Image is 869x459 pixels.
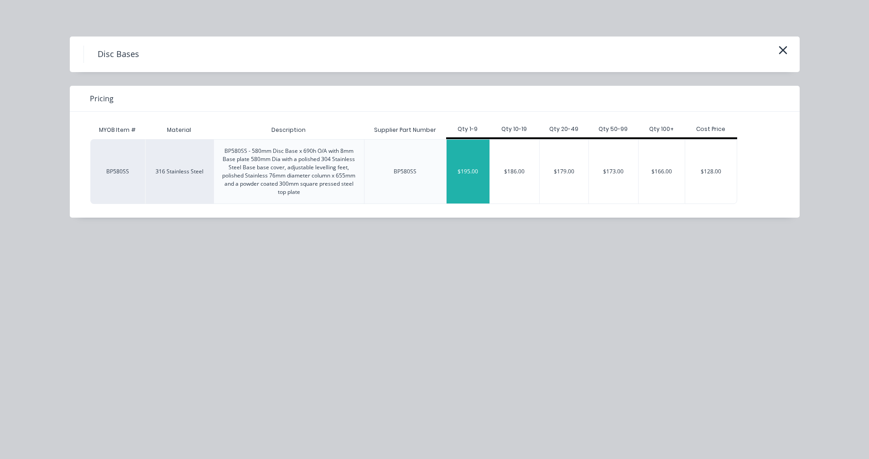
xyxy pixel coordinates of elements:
div: Qty 20-49 [539,125,589,133]
h4: Disc Bases [83,46,153,63]
div: Material [145,121,213,139]
div: Qty 10-19 [489,125,539,133]
div: $195.00 [447,140,490,203]
div: Cost Price [685,125,737,133]
div: Supplier Part Number [367,119,443,141]
div: $186.00 [490,140,539,203]
div: $173.00 [589,140,638,203]
div: Qty 1-9 [446,125,490,133]
div: BP580SS [394,167,416,176]
div: $179.00 [540,140,589,203]
div: BP580SS - 580mm Disc Base x 690h O/A with 8mm Base plate 580mm Dia with a polished 304 Stainless ... [221,147,357,196]
div: Qty 100+ [638,125,685,133]
div: $128.00 [685,140,737,203]
span: Pricing [90,93,114,104]
div: $166.00 [639,140,685,203]
div: 316 Stainless Steel [145,139,213,204]
div: Qty 50-99 [588,125,638,133]
div: Description [264,119,313,141]
div: MYOB Item # [90,121,145,139]
div: BP580SS [90,139,145,204]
